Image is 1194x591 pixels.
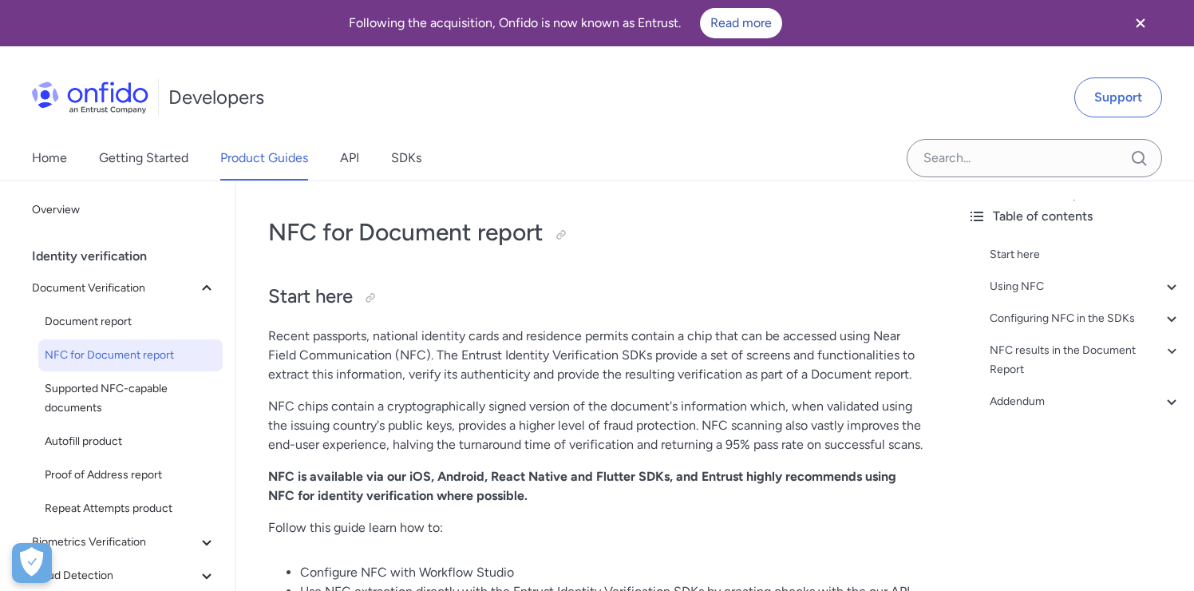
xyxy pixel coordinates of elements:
div: Following the acquisition, Onfido is now known as Entrust. [19,8,1111,38]
a: Read more [700,8,782,38]
p: Recent passports, national identity cards and residence permits contain a chip that can be access... [268,327,923,384]
span: Autofill product [45,432,216,451]
a: Configuring NFC in the SDKs [990,309,1181,328]
a: API [340,136,359,180]
span: Repeat Attempts product [45,499,216,518]
a: Repeat Attempts product [38,493,223,525]
li: Configure NFC with Workflow Studio [300,563,923,582]
input: Onfido search input field [907,139,1162,177]
img: Onfido Logo [32,81,148,113]
a: Start here [990,245,1181,264]
span: Overview [32,200,216,220]
button: Document Verification [26,272,223,304]
p: NFC chips contain a cryptographically signed version of the document's information which, when va... [268,397,923,454]
a: Getting Started [99,136,188,180]
strong: NFC is available via our iOS, Android, React Native and Flutter SDKs, and Entrust highly recommen... [268,469,896,503]
p: Follow this guide learn how to: [268,518,923,537]
a: Document report [38,306,223,338]
button: Open Preferences [12,543,52,583]
a: Proof of Address report [38,459,223,491]
svg: Close banner [1131,14,1150,33]
span: Supported NFC-capable documents [45,379,216,418]
div: Cookie Preferences [12,543,52,583]
a: Addendum [990,392,1181,411]
a: Supported NFC-capable documents [38,373,223,424]
a: Support [1074,77,1162,117]
span: Fraud Detection [32,566,197,585]
span: Document Verification [32,279,197,298]
span: Document report [45,312,216,331]
div: Identity verification [32,240,229,272]
a: SDKs [391,136,421,180]
h1: Developers [168,85,264,110]
span: NFC for Document report [45,346,216,365]
a: NFC results in the Document Report [990,341,1181,379]
div: Table of contents [967,207,1181,226]
a: Autofill product [38,426,223,458]
a: Home [32,136,67,180]
span: Biometrics Verification [32,533,197,552]
a: Using NFC [990,277,1181,296]
h1: NFC for Document report [268,216,923,248]
h2: Start here [268,284,923,311]
a: Product Guides [220,136,308,180]
span: Proof of Address report [45,466,216,485]
button: Biometrics Verification [26,526,223,558]
a: NFC for Document report [38,339,223,371]
button: Close banner [1111,3,1170,43]
a: Overview [26,194,223,226]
